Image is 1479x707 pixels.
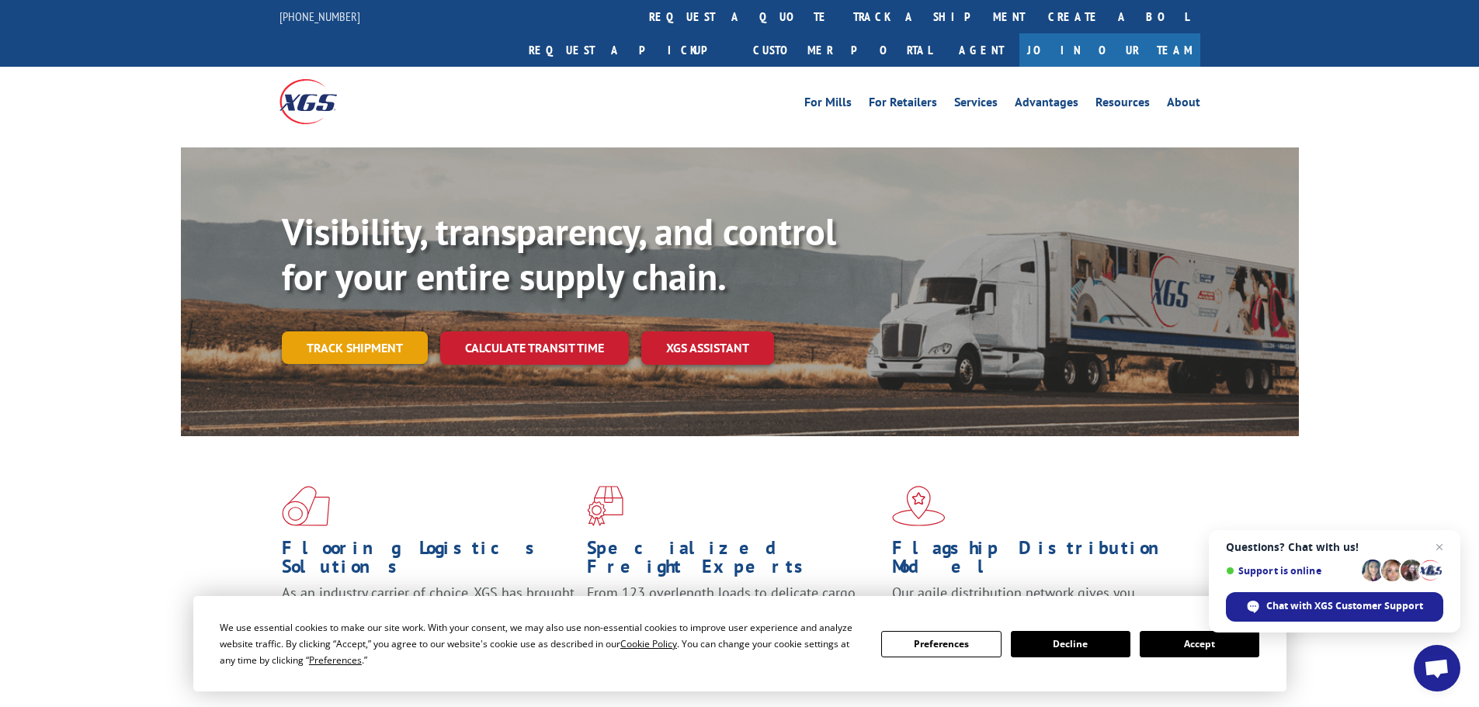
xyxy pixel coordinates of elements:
h1: Specialized Freight Experts [587,539,880,584]
a: Track shipment [282,331,428,364]
div: Chat with XGS Customer Support [1226,592,1443,622]
span: Close chat [1430,538,1449,556]
span: Preferences [309,653,362,667]
a: Calculate transit time [440,331,629,365]
button: Preferences [881,631,1001,657]
span: Support is online [1226,565,1356,577]
span: As an industry carrier of choice, XGS has brought innovation and dedication to flooring logistics... [282,584,575,639]
img: xgs-icon-total-supply-chain-intelligence-red [282,486,330,526]
a: Request a pickup [517,33,741,67]
img: xgs-icon-focused-on-flooring-red [587,486,623,526]
img: xgs-icon-flagship-distribution-model-red [892,486,946,526]
span: Chat with XGS Customer Support [1266,599,1423,613]
span: Our agile distribution network gives you nationwide inventory management on demand. [892,584,1178,620]
a: Join Our Team [1019,33,1200,67]
a: Advantages [1015,96,1078,113]
a: Resources [1095,96,1150,113]
div: Open chat [1414,645,1460,691]
button: Accept [1140,631,1259,657]
h1: Flooring Logistics Solutions [282,539,575,584]
a: XGS ASSISTANT [641,331,774,365]
div: Cookie Consent Prompt [193,596,1286,691]
span: Cookie Policy [620,637,677,650]
button: Decline [1011,631,1130,657]
span: Questions? Chat with us! [1226,541,1443,553]
a: Services [954,96,998,113]
a: For Mills [804,96,852,113]
b: Visibility, transparency, and control for your entire supply chain. [282,207,836,300]
a: For Retailers [869,96,937,113]
a: Agent [943,33,1019,67]
a: [PHONE_NUMBER] [279,9,360,24]
a: About [1167,96,1200,113]
div: We use essential cookies to make our site work. With your consent, we may also use non-essential ... [220,619,863,668]
h1: Flagship Distribution Model [892,539,1186,584]
a: Customer Portal [741,33,943,67]
p: From 123 overlength loads to delicate cargo, our experienced staff knows the best way to move you... [587,584,880,653]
